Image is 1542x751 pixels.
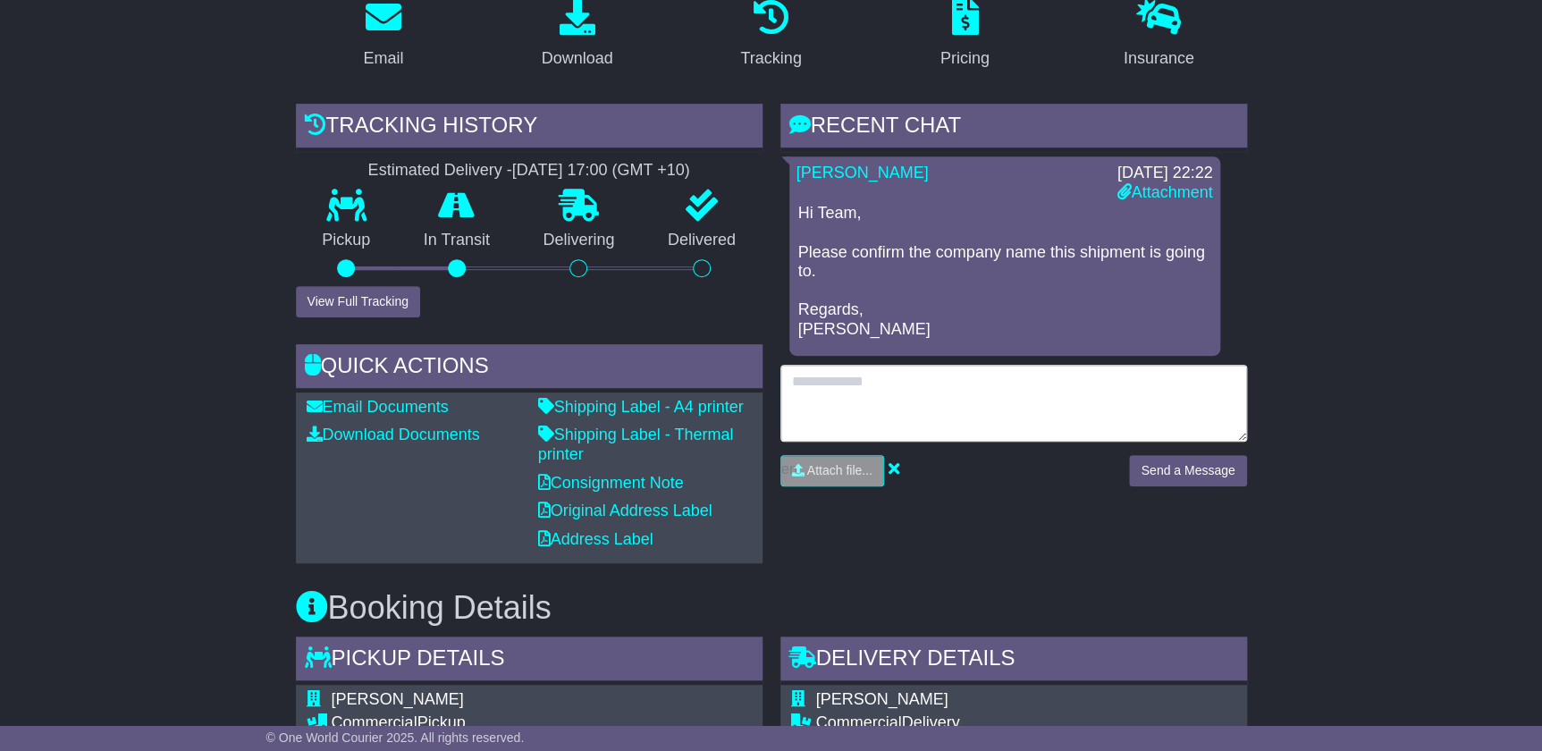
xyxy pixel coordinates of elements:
div: Download [542,46,613,71]
a: [PERSON_NAME] [796,164,929,181]
span: Commercial [332,713,417,731]
div: [DATE] 22:22 [1116,164,1212,183]
span: Commercial [816,713,902,731]
span: © One World Courier 2025. All rights reserved. [266,730,525,745]
a: Shipping Label - A4 printer [538,398,744,416]
div: Pickup [332,713,664,733]
span: [PERSON_NAME] [816,690,948,708]
p: Hi Team, Please confirm the company name this shipment is going to. Regards, [PERSON_NAME] [798,204,1211,339]
a: Attachment [1116,183,1212,201]
div: RECENT CHAT [780,104,1247,152]
button: Send a Message [1129,455,1246,486]
div: Delivery Details [780,637,1247,685]
a: Email Documents [307,398,449,416]
a: Address Label [538,530,653,548]
p: Pickup [296,231,398,250]
span: [PERSON_NAME] [332,690,464,708]
p: Delivered [641,231,763,250]
h3: Booking Details [296,590,1247,626]
div: Tracking history [296,104,763,152]
p: Delivering [517,231,642,250]
div: Email [363,46,403,71]
div: [DATE] 17:00 (GMT +10) [512,161,690,181]
div: Delivery [816,713,1108,733]
div: Estimated Delivery - [296,161,763,181]
div: Insurance [1124,46,1194,71]
div: Quick Actions [296,344,763,392]
a: Consignment Note [538,474,684,492]
div: Tracking [740,46,801,71]
p: In Transit [397,231,517,250]
a: Original Address Label [538,502,712,519]
a: Shipping Label - Thermal printer [538,426,734,463]
button: View Full Tracking [296,286,420,317]
div: Pricing [940,46,990,71]
a: Download Documents [307,426,480,443]
div: Pickup Details [296,637,763,685]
